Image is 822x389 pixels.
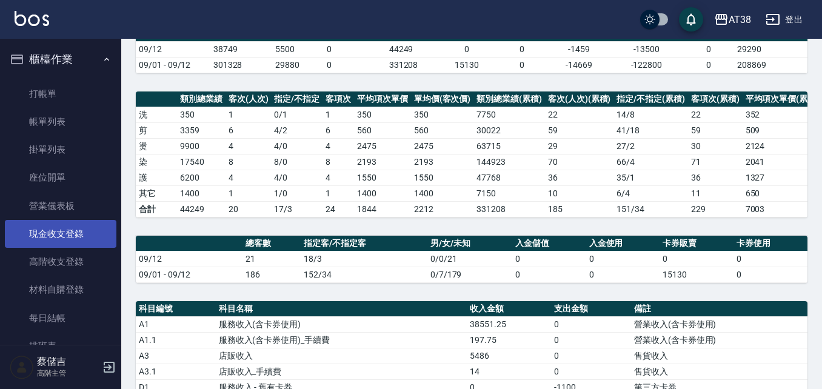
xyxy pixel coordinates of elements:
td: A1 [136,316,216,332]
td: 350 [411,107,474,122]
th: 客次(人次) [226,91,272,107]
td: 店販收入_手續費 [216,364,467,379]
img: Logo [15,11,49,26]
th: 客次(人次)(累積) [545,91,614,107]
a: 排班表 [5,332,116,360]
td: 59 [545,122,614,138]
td: 剪 [136,122,177,138]
td: 63715 [473,138,545,154]
button: 登出 [761,8,807,31]
td: 0 [324,41,386,57]
td: 44249 [177,201,226,217]
td: 1550 [354,170,411,185]
td: 店販收入 [216,348,467,364]
td: 14 [467,364,551,379]
td: 186 [242,267,301,282]
td: 36 [688,170,743,185]
td: -13500 [610,41,683,57]
td: 4 [226,170,272,185]
td: 染 [136,154,177,170]
td: 7750 [473,107,545,122]
td: 09/01 - 09/12 [136,267,242,282]
td: 售貨收入 [631,364,807,379]
a: 掛單列表 [5,136,116,164]
td: 331208 [386,57,438,73]
td: 151/34 [613,201,688,217]
td: 17540 [177,154,226,170]
td: 18/3 [301,251,427,267]
td: 208869 [734,57,807,73]
td: 29 [545,138,614,154]
th: 指定客/不指定客 [301,236,427,251]
td: 350 [354,107,411,122]
td: 4 [322,138,354,154]
td: 22 [545,107,614,122]
td: 44249 [386,41,438,57]
td: 1400 [177,185,226,201]
td: 229 [688,201,743,217]
td: 14 / 8 [613,107,688,122]
td: 0 [551,364,631,379]
td: 護 [136,170,177,185]
td: 4 / 2 [271,122,322,138]
a: 材料自購登錄 [5,276,116,304]
td: 0 [683,41,735,57]
button: 櫃檯作業 [5,44,116,75]
div: AT38 [729,12,751,27]
td: 0 [660,251,733,267]
td: 服務收入(含卡券使用)_手續費 [216,332,467,348]
td: 15130 [437,57,496,73]
td: 營業收入(含卡券使用) [631,332,807,348]
td: A3 [136,348,216,364]
td: 6200 [177,170,226,185]
td: 2475 [411,138,474,154]
td: 21 [242,251,301,267]
td: 1400 [411,185,474,201]
td: A3.1 [136,364,216,379]
a: 帳單列表 [5,108,116,136]
td: 6 [226,122,272,138]
td: 8 / 0 [271,154,322,170]
td: 0 [512,251,586,267]
td: 29290 [734,41,807,57]
a: 營業儀表板 [5,192,116,220]
td: 59 [688,122,743,138]
table: a dense table [136,13,807,73]
td: 營業收入(含卡券使用) [631,316,807,332]
td: 185 [545,201,614,217]
td: 3359 [177,122,226,138]
td: 17/3 [271,201,322,217]
td: 2193 [354,154,411,170]
td: -1459 [547,41,610,57]
th: 卡券使用 [733,236,807,251]
td: 10 [545,185,614,201]
td: 350 [177,107,226,122]
td: 合計 [136,201,177,217]
td: 2193 [411,154,474,170]
td: 7150 [473,185,545,201]
td: 38749 [210,41,273,57]
th: 備註 [631,301,807,317]
td: 8 [226,154,272,170]
td: 36 [545,170,614,185]
td: 09/12 [136,251,242,267]
td: 4 / 0 [271,170,322,185]
td: 4 [226,138,272,154]
td: 1 [322,107,354,122]
td: 0 [551,316,631,332]
td: 144923 [473,154,545,170]
th: 入金儲值 [512,236,586,251]
td: 197.75 [467,332,551,348]
th: 卡券販賣 [660,236,733,251]
td: 9900 [177,138,226,154]
td: 331208 [473,201,545,217]
td: 1844 [354,201,411,217]
th: 科目名稱 [216,301,467,317]
th: 科目編號 [136,301,216,317]
td: 560 [411,122,474,138]
td: 1400 [354,185,411,201]
th: 客項次(累積) [688,91,743,107]
a: 每日結帳 [5,304,116,332]
td: 洗 [136,107,177,122]
td: 服務收入(含卡券使用) [216,316,467,332]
